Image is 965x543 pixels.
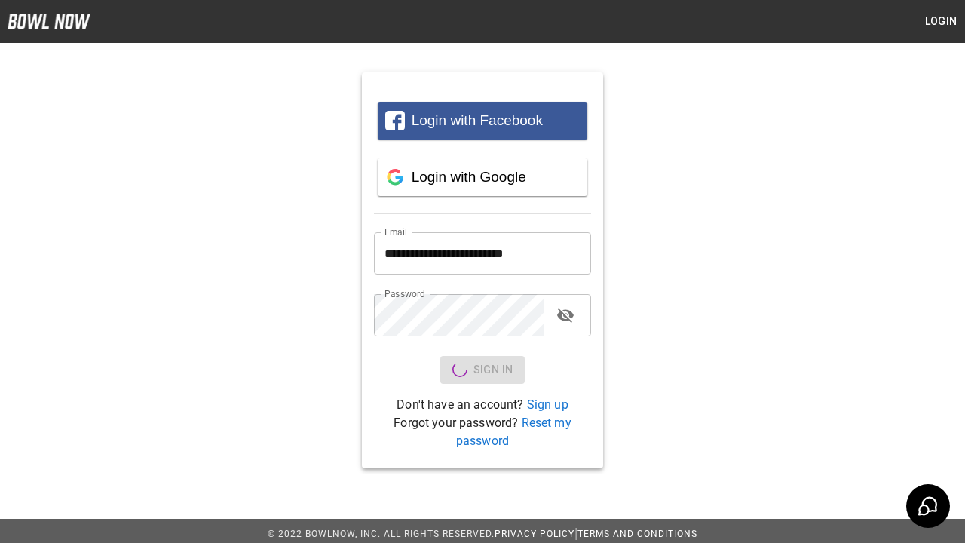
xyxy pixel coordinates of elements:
[917,8,965,35] button: Login
[495,529,574,539] a: Privacy Policy
[374,414,591,450] p: Forgot your password?
[378,102,587,140] button: Login with Facebook
[374,396,591,414] p: Don't have an account?
[577,529,697,539] a: Terms and Conditions
[412,169,526,185] span: Login with Google
[550,300,581,330] button: toggle password visibility
[268,529,495,539] span: © 2022 BowlNow, Inc. All Rights Reserved.
[412,112,543,128] span: Login with Facebook
[456,416,571,448] a: Reset my password
[378,158,587,196] button: Login with Google
[527,397,568,412] a: Sign up
[8,14,90,29] img: logo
